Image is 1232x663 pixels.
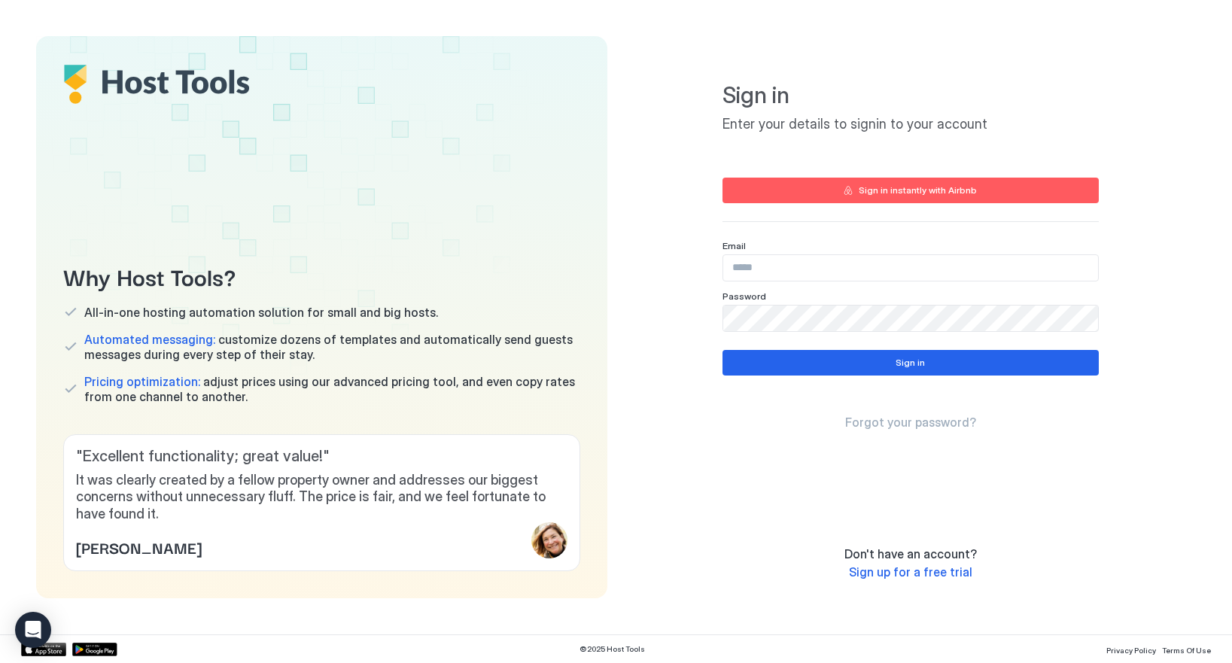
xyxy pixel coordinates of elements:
span: Why Host Tools? [63,259,580,293]
span: Enter your details to signin to your account [722,116,1099,133]
a: App Store [21,643,66,656]
span: [PERSON_NAME] [76,536,202,558]
span: Terms Of Use [1162,646,1211,655]
a: Terms Of Use [1162,641,1211,657]
button: Sign in [722,350,1099,376]
span: Pricing optimization: [84,374,200,389]
span: " Excellent functionality; great value! " [76,447,567,466]
span: It was clearly created by a fellow property owner and addresses our biggest concerns without unne... [76,472,567,523]
span: Sign up for a free trial [849,564,972,579]
div: Sign in [896,356,925,370]
div: profile [531,522,567,558]
span: © 2025 Host Tools [579,644,645,654]
div: Sign in instantly with Airbnb [859,184,977,197]
a: Forgot your password? [845,415,976,430]
span: customize dozens of templates and automatically send guests messages during every step of their s... [84,332,580,362]
span: Password [722,290,766,302]
span: Email [722,240,746,251]
button: Sign in instantly with Airbnb [722,178,1099,203]
span: All-in-one hosting automation solution for small and big hosts. [84,305,438,320]
a: Google Play Store [72,643,117,656]
input: Input Field [723,255,1098,281]
input: Input Field [723,306,1098,331]
span: Automated messaging: [84,332,215,347]
a: Sign up for a free trial [849,564,972,580]
a: Privacy Policy [1106,641,1156,657]
span: Privacy Policy [1106,646,1156,655]
span: Don't have an account? [844,546,977,561]
div: Open Intercom Messenger [15,612,51,648]
span: Sign in [722,81,1099,110]
span: adjust prices using our advanced pricing tool, and even copy rates from one channel to another. [84,374,580,404]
